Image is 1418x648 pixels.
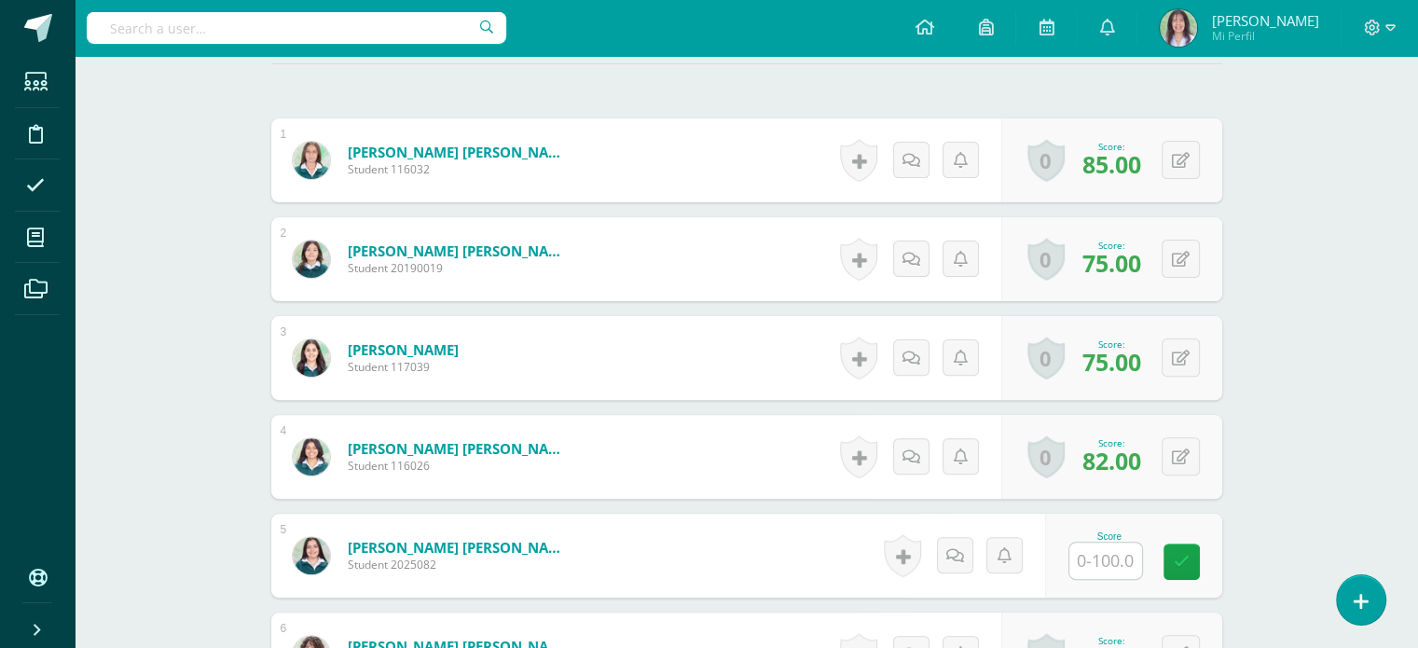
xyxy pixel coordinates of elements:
div: Score: [1082,239,1141,252]
span: 75.00 [1082,346,1141,378]
a: 0 [1027,337,1065,379]
span: Student 116026 [348,458,571,474]
a: 0 [1027,139,1065,182]
div: Score: [1082,338,1141,351]
a: [PERSON_NAME] [PERSON_NAME] [348,439,571,458]
span: Student 20190019 [348,260,571,276]
img: f3b1493ed436830fdf56a417e31bb5df.png [1160,9,1197,47]
a: [PERSON_NAME] [348,340,459,359]
span: 85.00 [1082,148,1141,180]
span: Student 116032 [348,161,571,177]
span: Student 117039 [348,359,459,375]
a: 0 [1027,435,1065,478]
a: [PERSON_NAME] [PERSON_NAME] [348,143,571,161]
span: 82.00 [1082,445,1141,476]
span: [PERSON_NAME] [1211,11,1318,30]
span: 75.00 [1082,247,1141,279]
a: 0 [1027,238,1065,281]
input: Search a user… [87,12,506,44]
img: 6a7ccea9b68b4cca1e8e7f9f516ffc0c.png [293,537,330,574]
a: [PERSON_NAME] [PERSON_NAME] [348,241,571,260]
div: Score [1068,531,1150,542]
a: [PERSON_NAME] [PERSON_NAME] [348,538,571,557]
div: Score: [1082,436,1141,449]
input: 0-100.0 [1069,543,1142,579]
span: Mi Perfil [1211,28,1318,44]
div: Score: [1082,140,1141,153]
span: Student 2025082 [348,557,571,572]
div: Score: [1082,634,1141,647]
img: 3fe22d74385d4329d6ccfe46ef990956.png [293,241,330,278]
img: 8180ac361388312b343788a0119ba5c5.png [293,438,330,476]
img: a174890b7ecba632c8cfe2afa702335b.png [293,142,330,179]
img: 0a3f25b49a9776cecd87441d95acd7a8.png [293,339,330,377]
